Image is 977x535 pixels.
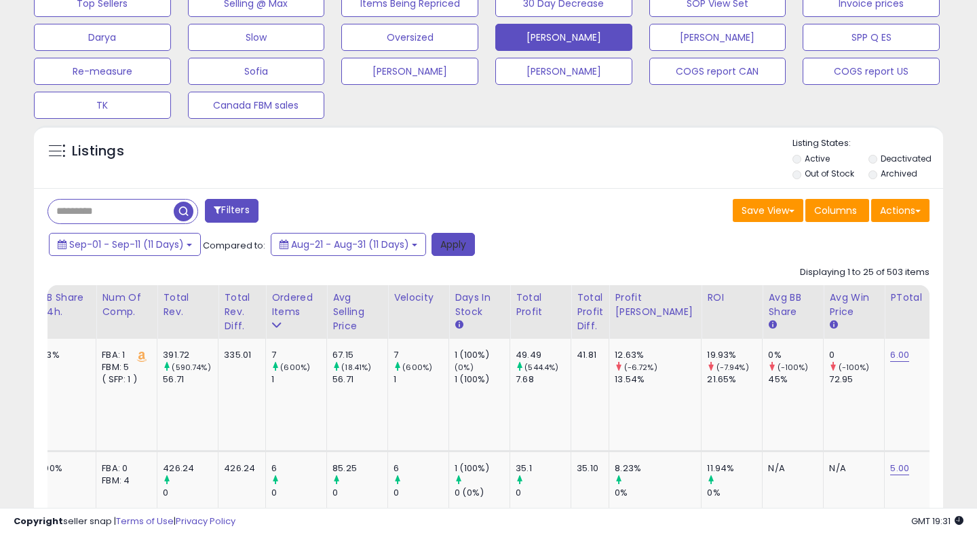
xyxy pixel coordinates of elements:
[205,199,258,223] button: Filters
[733,199,803,222] button: Save View
[41,291,90,319] div: BB Share 24h.
[332,487,387,499] div: 0
[224,349,255,361] div: 335.01
[615,349,701,361] div: 12.63%
[516,462,571,475] div: 35.1
[516,487,571,499] div: 0
[14,515,235,528] div: seller snap | |
[768,291,818,319] div: Avg BB Share
[455,319,463,331] small: Days In Stock.
[34,24,171,51] button: Darya
[188,58,325,85] button: Sofia
[163,487,218,499] div: 0
[116,515,174,528] a: Terms of Use
[890,462,909,475] a: 5.00
[768,373,823,386] div: 45%
[577,291,603,333] div: Total Profit Diff.
[341,24,478,51] button: Oversized
[615,487,701,499] div: 0%
[577,462,598,475] div: 35.10
[524,362,558,373] small: (544.4%)
[102,349,147,361] div: FBA: 1
[707,373,762,386] div: 21.65%
[271,233,426,256] button: Aug-21 - Aug-31 (11 Days)
[829,319,837,331] small: Avg Win Price.
[341,362,371,373] small: (18.41%)
[394,487,448,499] div: 0
[814,204,857,217] span: Columns
[829,373,884,386] div: 72.95
[871,199,930,222] button: Actions
[615,462,701,475] div: 8.23%
[800,266,930,279] div: Displaying 1 to 25 of 503 items
[271,487,326,499] div: 0
[172,362,210,373] small: (590.74%)
[624,362,657,373] small: (-6.72%)
[455,462,510,475] div: 1 (100%)
[188,92,325,119] button: Canada FBM sales
[615,373,701,386] div: 13.54%
[102,361,147,373] div: FBM: 5
[649,58,786,85] button: COGS report CAN
[890,348,909,362] a: 6.00
[291,238,409,251] span: Aug-21 - Aug-31 (11 Days)
[432,233,475,256] button: Apply
[881,153,932,164] label: Deactivated
[49,233,201,256] button: Sep-01 - Sep-11 (11 Days)
[768,349,823,361] div: 0%
[516,291,565,319] div: Total Profit
[332,291,382,333] div: Avg Selling Price
[707,291,756,305] div: ROI
[885,285,946,339] th: CSV column name: cust_attr_1_PTotal
[41,349,85,361] div: 83%
[768,462,813,475] div: N/A
[495,58,632,85] button: [PERSON_NAME]
[271,291,321,319] div: Ordered Items
[69,238,184,251] span: Sep-01 - Sep-11 (11 Days)
[102,291,151,319] div: Num of Comp.
[805,153,830,164] label: Active
[163,291,212,319] div: Total Rev.
[394,349,448,361] div: 7
[805,199,869,222] button: Columns
[224,291,260,333] div: Total Rev. Diff.
[516,373,571,386] div: 7.68
[649,24,786,51] button: [PERSON_NAME]
[394,462,448,475] div: 6
[455,487,510,499] div: 0 (0%)
[402,362,432,373] small: (600%)
[341,58,478,85] button: [PERSON_NAME]
[332,373,387,386] div: 56.71
[394,373,448,386] div: 1
[14,515,63,528] strong: Copyright
[332,462,387,475] div: 85.25
[829,291,879,319] div: Avg Win Price
[34,58,171,85] button: Re-measure
[778,362,809,373] small: (-100%)
[455,362,474,373] small: (0%)
[176,515,235,528] a: Privacy Policy
[577,349,598,361] div: 41.81
[911,515,963,528] span: 2025-09-11 19:31 GMT
[280,362,310,373] small: (600%)
[707,349,762,361] div: 19.93%
[495,24,632,51] button: [PERSON_NAME]
[271,462,326,475] div: 6
[102,373,147,386] div: ( SFP: 1 )
[102,462,147,475] div: FBA: 0
[163,373,218,386] div: 56.71
[829,349,884,361] div: 0
[102,475,147,487] div: FBM: 4
[707,487,762,499] div: 0%
[716,362,749,373] small: (-7.94%)
[455,349,510,361] div: 1 (100%)
[803,58,940,85] button: COGS report US
[163,462,218,475] div: 426.24
[455,291,504,319] div: Days In Stock
[805,168,854,179] label: Out of Stock
[890,291,940,305] div: PTotal
[881,168,917,179] label: Archived
[803,24,940,51] button: SPP Q ES
[188,24,325,51] button: Slow
[72,142,124,161] h5: Listings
